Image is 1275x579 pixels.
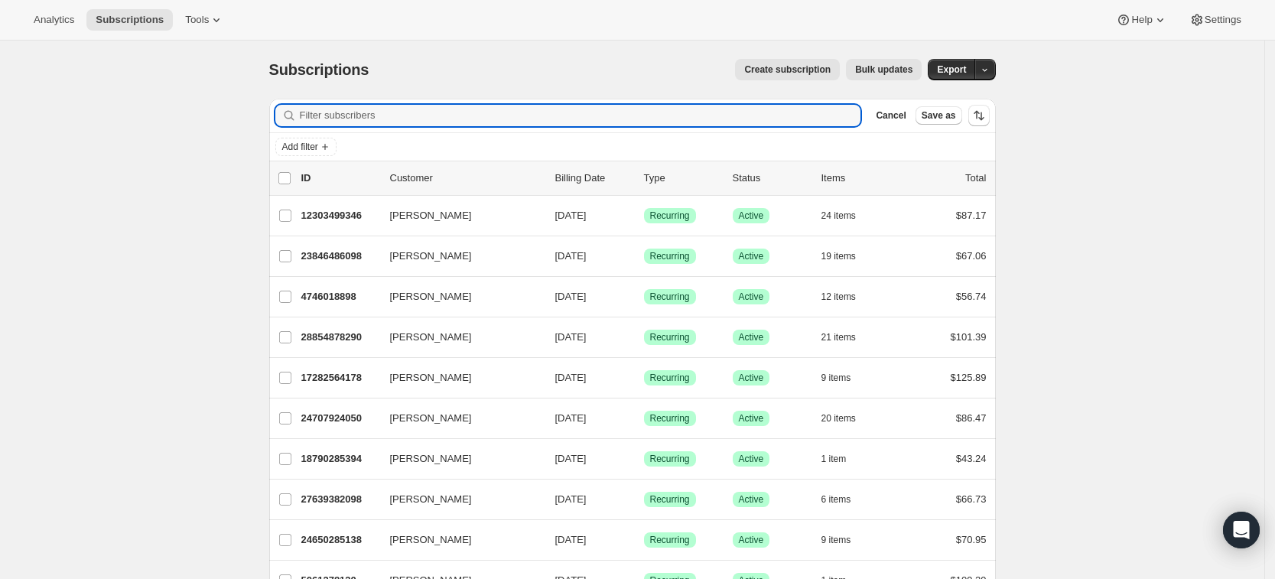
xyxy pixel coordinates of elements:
[381,366,534,390] button: [PERSON_NAME]
[381,406,534,431] button: [PERSON_NAME]
[301,289,378,304] p: 4746018898
[275,138,337,156] button: Add filter
[390,532,472,548] span: [PERSON_NAME]
[821,171,898,186] div: Items
[301,171,987,186] div: IDCustomerBilling DateTypeStatusItemsTotal
[301,529,987,551] div: 24650285138[PERSON_NAME][DATE]SuccessRecurringSuccessActive9 items$70.95
[1131,14,1152,26] span: Help
[739,453,764,465] span: Active
[185,14,209,26] span: Tools
[301,249,378,264] p: 23846486098
[555,250,587,262] span: [DATE]
[1180,9,1251,31] button: Settings
[821,372,851,384] span: 9 items
[282,141,318,153] span: Add filter
[650,412,690,424] span: Recurring
[937,63,966,76] span: Export
[922,109,956,122] span: Save as
[821,489,868,510] button: 6 items
[956,493,987,505] span: $66.73
[390,370,472,385] span: [PERSON_NAME]
[301,489,987,510] div: 27639382098[PERSON_NAME][DATE]SuccessRecurringSuccessActive6 items$66.73
[821,448,864,470] button: 1 item
[301,286,987,307] div: 4746018898[PERSON_NAME][DATE]SuccessRecurringSuccessActive12 items$56.74
[381,244,534,268] button: [PERSON_NAME]
[821,367,868,389] button: 9 items
[301,171,378,186] p: ID
[876,109,906,122] span: Cancel
[821,408,873,429] button: 20 items
[951,331,987,343] span: $101.39
[301,246,987,267] div: 23846486098[PERSON_NAME][DATE]SuccessRecurringSuccessActive19 items$67.06
[381,528,534,552] button: [PERSON_NAME]
[956,291,987,302] span: $56.74
[956,453,987,464] span: $43.24
[951,372,987,383] span: $125.89
[301,327,987,348] div: 28854878290[PERSON_NAME][DATE]SuccessRecurringSuccessActive21 items$101.39
[555,534,587,545] span: [DATE]
[301,205,987,226] div: 12303499346[PERSON_NAME][DATE]SuccessRecurringSuccessActive24 items$87.17
[650,291,690,303] span: Recurring
[1205,14,1241,26] span: Settings
[735,59,840,80] button: Create subscription
[821,493,851,506] span: 6 items
[650,534,690,546] span: Recurring
[821,327,873,348] button: 21 items
[928,59,975,80] button: Export
[650,372,690,384] span: Recurring
[381,447,534,471] button: [PERSON_NAME]
[301,408,987,429] div: 24707924050[PERSON_NAME][DATE]SuccessRecurringSuccessActive20 items$86.47
[739,331,764,343] span: Active
[956,250,987,262] span: $67.06
[821,534,851,546] span: 9 items
[96,14,164,26] span: Subscriptions
[390,289,472,304] span: [PERSON_NAME]
[301,330,378,345] p: 28854878290
[739,291,764,303] span: Active
[301,367,987,389] div: 17282564178[PERSON_NAME][DATE]SuccessRecurringSuccessActive9 items$125.89
[390,171,543,186] p: Customer
[968,105,990,126] button: Sort the results
[381,285,534,309] button: [PERSON_NAME]
[739,412,764,424] span: Active
[381,203,534,228] button: [PERSON_NAME]
[301,492,378,507] p: 27639382098
[650,250,690,262] span: Recurring
[744,63,831,76] span: Create subscription
[390,330,472,345] span: [PERSON_NAME]
[301,411,378,426] p: 24707924050
[650,331,690,343] span: Recurring
[821,210,856,222] span: 24 items
[650,210,690,222] span: Recurring
[821,205,873,226] button: 24 items
[956,412,987,424] span: $86.47
[269,61,369,78] span: Subscriptions
[821,250,856,262] span: 19 items
[34,14,74,26] span: Analytics
[870,106,912,125] button: Cancel
[390,451,472,467] span: [PERSON_NAME]
[24,9,83,31] button: Analytics
[855,63,912,76] span: Bulk updates
[390,249,472,264] span: [PERSON_NAME]
[739,493,764,506] span: Active
[555,453,587,464] span: [DATE]
[739,534,764,546] span: Active
[300,105,861,126] input: Filter subscribers
[821,453,847,465] span: 1 item
[650,453,690,465] span: Recurring
[381,325,534,350] button: [PERSON_NAME]
[644,171,720,186] div: Type
[555,171,632,186] p: Billing Date
[821,529,868,551] button: 9 items
[821,246,873,267] button: 19 items
[555,210,587,221] span: [DATE]
[916,106,962,125] button: Save as
[821,412,856,424] span: 20 items
[956,534,987,545] span: $70.95
[301,208,378,223] p: 12303499346
[821,286,873,307] button: 12 items
[555,412,587,424] span: [DATE]
[301,448,987,470] div: 18790285394[PERSON_NAME][DATE]SuccessRecurringSuccessActive1 item$43.24
[821,331,856,343] span: 21 items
